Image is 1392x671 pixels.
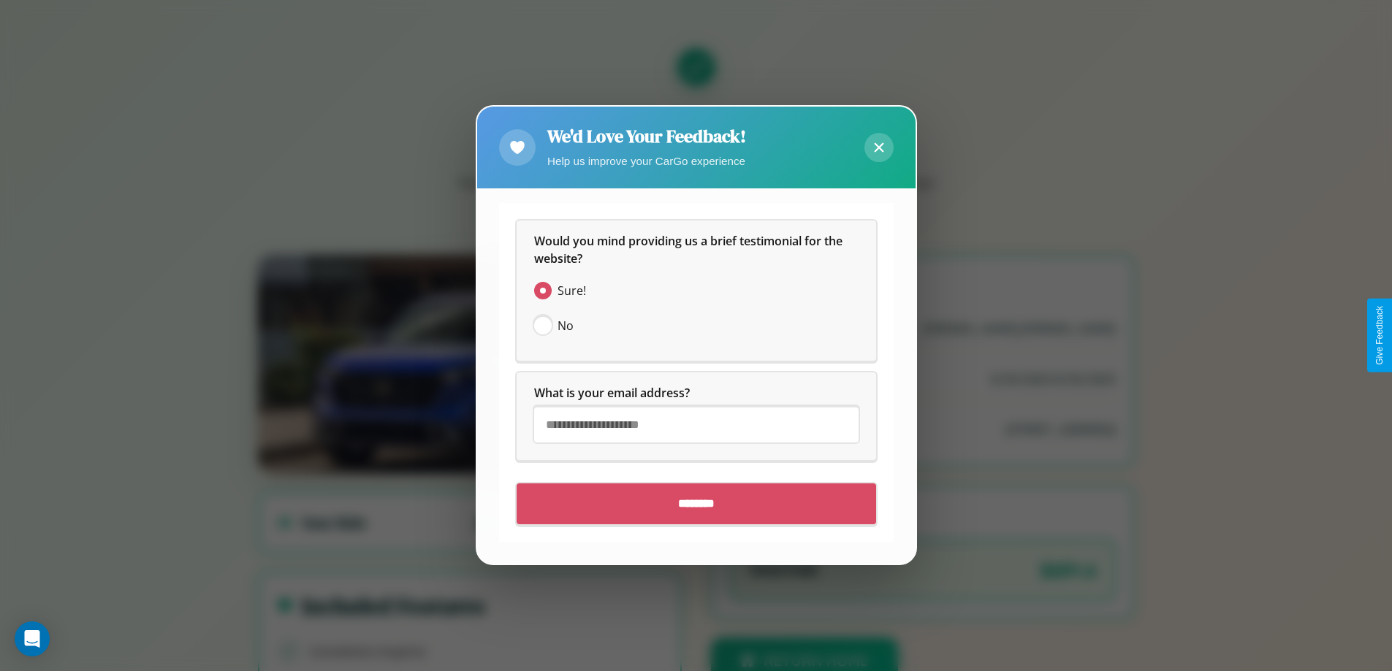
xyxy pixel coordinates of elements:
span: No [558,318,574,335]
p: Help us improve your CarGo experience [547,151,746,171]
div: Open Intercom Messenger [15,621,50,656]
span: Sure! [558,283,586,300]
span: What is your email address? [534,386,690,402]
span: Would you mind providing us a brief testimonial for the website? [534,234,845,267]
div: Give Feedback [1374,306,1385,365]
h2: We'd Love Your Feedback! [547,124,746,148]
